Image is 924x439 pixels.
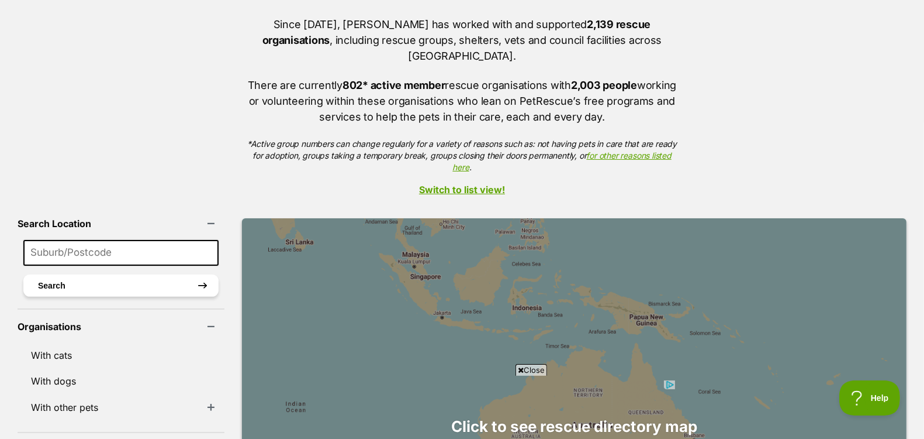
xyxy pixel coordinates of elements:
span: Close [515,364,547,376]
a: With dogs [18,369,224,393]
li: With other pets [18,395,224,420]
em: *Active group numbers can change regularly for a variety of reasons such as: not having pets in c... [247,139,677,172]
a: for other reasons listed here [452,150,671,172]
button: Search [23,275,219,297]
iframe: Help Scout Beacon - Open [839,380,901,416]
a: With cats [18,343,224,368]
strong: 2,139 rescue organisations [262,18,651,46]
header: Organisations [18,321,224,332]
strong: 802* active member [342,79,445,91]
p: Since [DATE], [PERSON_NAME] has worked with and supported , including rescue groups, shelters, ve... [247,16,677,64]
header: Search Location [18,218,224,229]
input: Suburb/Postcode [23,240,219,266]
iframe: Advertisement [250,380,675,433]
p: There are currently rescue organisations with working or volunteering within these organisations ... [247,77,677,125]
strong: 2,003 people [571,79,637,91]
